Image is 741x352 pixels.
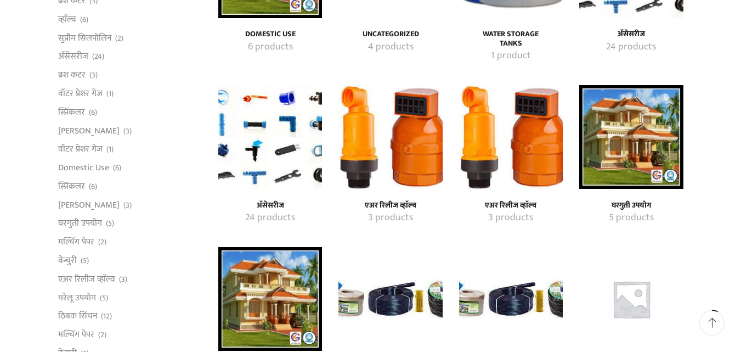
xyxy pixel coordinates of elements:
[230,40,310,54] a: Visit product category Domestic Use
[350,201,430,210] h4: एअर रिलीज व्हाॅल्व
[248,40,293,54] mark: 6 products
[488,211,533,225] mark: 3 products
[218,85,322,189] img: अ‍ॅसेसरीज
[81,255,89,266] span: (5)
[471,211,551,225] a: Visit product category एअर रिलीज व्हाॅल्व
[459,85,563,189] a: Visit product category एअर रिलीज व्हाॅल्व
[579,85,683,189] a: Visit product category घरगुती उपयोग
[230,201,310,210] h4: अ‍ॅसेसरीज
[58,47,88,66] a: अ‍ॅसेसरीज
[98,329,106,340] span: (2)
[338,85,442,189] a: Visit product category एअर रिलीज व्हाॅल्व
[459,247,563,351] a: Visit product category ठिबक सिंचन
[106,144,114,155] span: (1)
[58,140,103,159] a: वॉटर प्रेशर गेज
[58,10,76,29] a: व्हाॅल्व
[58,66,86,85] a: ब्रश कटर
[338,247,442,351] a: Visit product category ठिबक सिंचन
[230,30,310,39] a: Visit product category Domestic Use
[350,30,430,39] a: Visit product category Uncategorized
[591,211,671,225] a: Visit product category घरगुती उपयोग
[591,40,671,54] a: Visit product category अ‍ॅसेसरीज
[338,247,442,351] img: ठिबक सिंचन
[471,201,551,210] a: Visit product category एअर रिलीज व्हाॅल्व
[491,49,531,63] mark: 1 product
[609,211,654,225] mark: 5 products
[591,201,671,210] a: Visit product category घरगुती उपयोग
[58,288,96,307] a: घरेलू उपयोग
[98,237,106,248] span: (2)
[89,107,97,118] span: (6)
[106,218,114,229] span: (5)
[368,40,414,54] mark: 4 products
[218,247,322,351] a: Visit product category घरेलू उपयोग
[100,293,108,304] span: (5)
[106,88,114,99] span: (1)
[92,51,104,62] span: (24)
[471,30,551,48] a: Visit product category Water Storage Tanks
[459,85,563,189] img: एअर रिलीज व्हाॅल्व
[115,33,123,44] span: (2)
[58,103,85,121] a: स्प्रिंकलर
[218,85,322,189] a: Visit product category अ‍ॅसेसरीज
[338,85,442,189] img: एअर रिलीज व्हाॅल्व
[101,311,112,322] span: (12)
[459,247,563,351] img: ठिबक सिंचन
[230,30,310,39] h4: Domestic Use
[80,14,88,25] span: (6)
[58,270,115,288] a: एअर रिलीज व्हाॅल्व
[89,70,98,81] span: (3)
[58,326,94,344] a: मल्चिंग पेपर
[89,181,97,192] span: (6)
[58,159,109,177] a: Domestic Use
[579,247,683,351] a: Visit product category पाण्याच्या टाक्या
[591,201,671,210] h4: घरगुती उपयोग
[471,30,551,48] h4: Water Storage Tanks
[123,200,132,211] span: (3)
[58,307,97,326] a: ठिबक सिंचन
[58,252,77,270] a: वेन्चुरी
[58,121,120,140] a: [PERSON_NAME]
[471,49,551,63] a: Visit product category Water Storage Tanks
[119,274,127,285] span: (3)
[579,247,683,351] img: पाण्याच्या टाक्या
[350,40,430,54] a: Visit product category Uncategorized
[218,247,322,351] img: घरेलू उपयोग
[58,29,111,47] a: सुप्रीम सिलपोलिन
[591,30,671,39] h4: अ‍ॅसेसरीज
[245,211,295,225] mark: 24 products
[350,30,430,39] h4: Uncategorized
[230,201,310,210] a: Visit product category अ‍ॅसेसरीज
[350,211,430,225] a: Visit product category एअर रिलीज व्हाॅल्व
[58,195,120,214] a: [PERSON_NAME]
[123,126,132,137] span: (3)
[471,201,551,210] h4: एअर रिलीज व्हाॅल्व
[606,40,656,54] mark: 24 products
[58,214,102,233] a: घरगुती उपयोग
[230,211,310,225] a: Visit product category अ‍ॅसेसरीज
[113,163,121,174] span: (6)
[58,233,94,252] a: मल्चिंग पेपर
[58,177,85,195] a: स्प्रिंकलर
[368,211,413,225] mark: 3 products
[579,85,683,189] img: घरगुती उपयोग
[58,85,103,103] a: वॉटर प्रेशर गेज
[350,201,430,210] a: Visit product category एअर रिलीज व्हाॅल्व
[591,30,671,39] a: Visit product category अ‍ॅसेसरीज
